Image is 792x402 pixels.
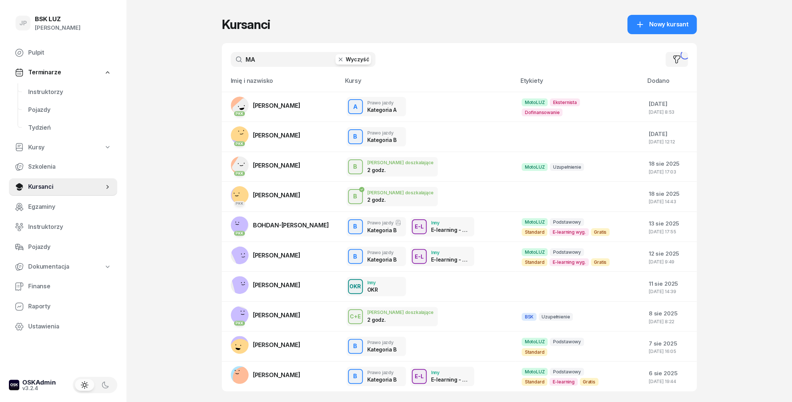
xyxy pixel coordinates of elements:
a: Terminarze [9,64,117,81]
a: PKK[PERSON_NAME] [231,97,300,114]
div: PKK [234,141,245,146]
span: [PERSON_NAME] [253,311,300,319]
div: B [350,340,360,353]
button: B [348,369,363,384]
div: E-L [412,372,427,381]
div: Prawo jazdy [367,250,397,255]
div: 2 godz. [367,167,406,173]
span: Egzaminy [28,202,111,212]
span: Standard [522,348,547,356]
div: v3.2.4 [22,386,56,391]
span: Pojazdy [28,242,111,252]
div: [DATE] 17:55 [649,229,691,234]
button: B [348,219,363,234]
div: B [350,370,360,383]
span: [PERSON_NAME] [253,102,300,109]
div: 11 sie 2025 [649,279,691,289]
div: PKK [234,201,245,206]
span: Kursanci [28,182,104,192]
div: PKK [234,111,245,116]
div: [DATE] 14:43 [649,199,691,204]
span: [PERSON_NAME] [253,191,300,199]
span: [PERSON_NAME] [253,252,300,259]
h1: Kursanci [222,18,270,31]
span: MotoLUZ [522,248,548,256]
span: MotoLUZ [522,338,548,346]
div: 18 sie 2025 [649,189,691,199]
span: [PERSON_NAME] [253,281,300,289]
span: Gratis [591,228,609,236]
div: 2 godz. [367,317,406,323]
span: Podstawowy [550,248,584,256]
div: Kategoria B [367,256,397,263]
th: Dodano [643,76,697,92]
span: Uzupełnienie [550,163,584,171]
span: Ustawienia [28,322,111,331]
span: MotoLUZ [522,98,548,106]
span: Tydzień [28,123,111,133]
a: Pojazdy [9,238,117,256]
button: B [348,339,363,354]
a: [PERSON_NAME] [231,336,300,354]
button: Wyczyść [335,54,371,65]
a: Kursy [9,139,117,156]
a: [PERSON_NAME] [231,366,300,384]
span: Standard [522,378,547,386]
span: Uzupełnienie [539,313,573,321]
div: Inny [431,250,470,255]
div: B [350,250,360,263]
span: [PERSON_NAME] [253,162,300,169]
span: [PERSON_NAME] [253,371,300,379]
a: Tydzień [22,119,117,137]
div: 7 sie 2025 [649,339,691,348]
a: PKKBOHDAN-[PERSON_NAME] [231,216,329,234]
a: Dokumentacja [9,258,117,275]
th: Imię i nazwisko [222,76,341,92]
div: Inny [367,280,378,285]
span: Dofinansowanie [522,108,562,116]
div: PKK [234,231,245,236]
div: B [350,161,360,173]
a: PKK[PERSON_NAME] [231,306,300,324]
button: B [348,249,363,264]
span: Pojazdy [28,105,111,115]
div: B [350,220,360,233]
a: Egzaminy [9,198,117,216]
span: Eksternista [550,98,579,106]
a: [PERSON_NAME] [231,276,300,294]
a: Pulpit [9,44,117,62]
a: Szkolenia [9,158,117,176]
div: [PERSON_NAME] doszkalające [367,190,434,195]
div: OKR [346,282,364,291]
span: [PERSON_NAME] [253,132,300,139]
span: Podstawowy [550,338,584,346]
div: 8 sie 2025 [649,309,691,318]
a: Finanse [9,278,117,295]
button: E-L [412,369,427,384]
div: [DATE] [649,129,691,139]
div: E-learning - 90 dni [431,256,470,263]
th: Etykiety [516,76,643,92]
div: A [350,101,361,113]
span: Terminarze [28,68,61,77]
div: 18 sie 2025 [649,159,691,169]
span: E-learning wyg. [549,258,589,266]
div: B [350,130,360,143]
button: A [348,99,363,114]
span: Standard [522,258,547,266]
th: Kursy [341,76,516,92]
a: Pojazdy [22,101,117,119]
span: MotoLUZ [522,368,548,376]
a: PKK[PERSON_NAME] [231,126,300,144]
button: B [348,159,363,174]
span: BSK [522,313,536,321]
div: 13 sie 2025 [649,219,691,228]
div: Kategoria B [367,227,401,233]
span: Nowy kursant [649,20,688,29]
div: 6 sie 2025 [649,369,691,378]
div: [DATE] 17:03 [649,169,691,174]
span: Raporty [28,302,111,311]
span: Instruktorzy [28,222,111,232]
span: E-learning wyg. [549,228,589,236]
button: C+E [348,309,363,324]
